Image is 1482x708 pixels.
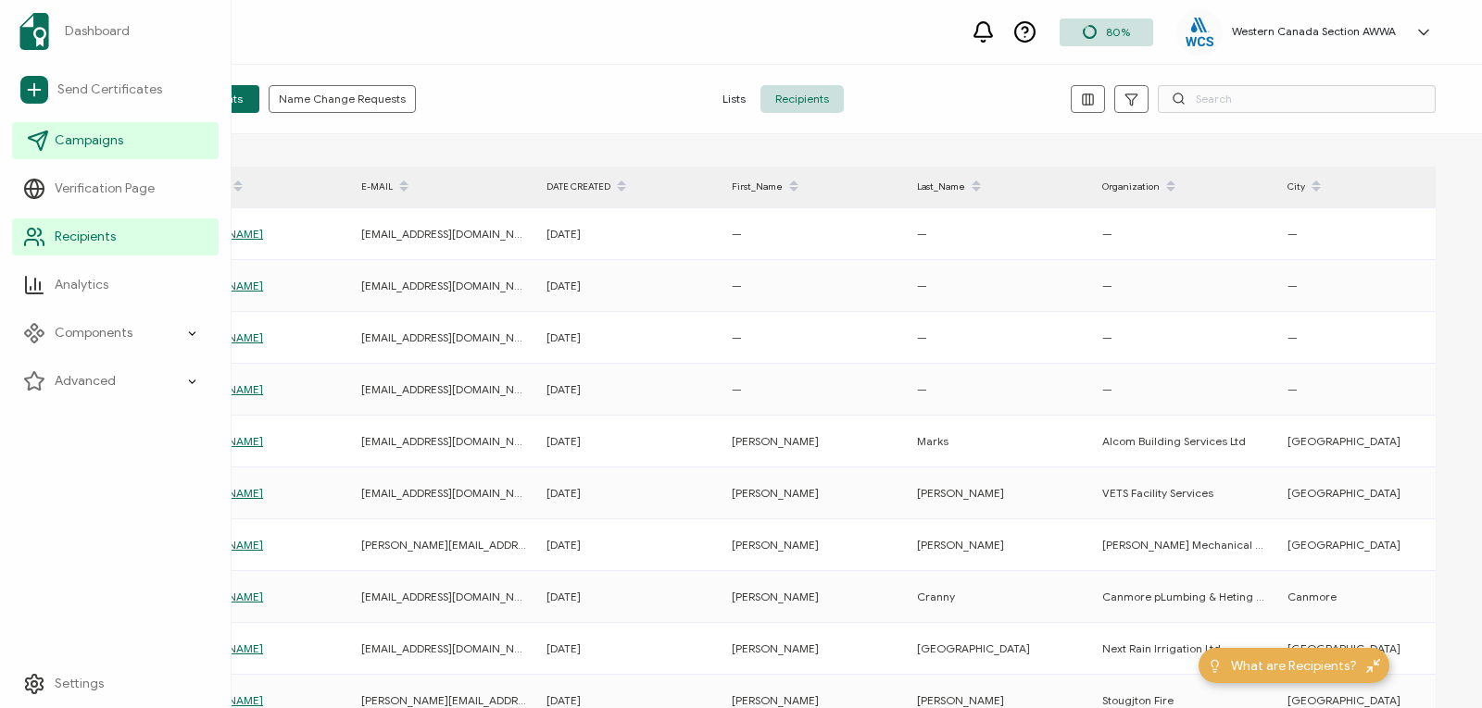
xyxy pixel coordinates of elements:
span: Next Rain Irrigation Ltd [1102,641,1221,655]
span: — [1102,330,1112,344]
input: Search [1158,85,1436,113]
span: [PERSON_NAME][EMAIL_ADDRESS][DOMAIN_NAME] [361,538,628,552]
span: [PERSON_NAME] [917,538,1004,552]
span: [EMAIL_ADDRESS][DOMAIN_NAME] [361,590,541,603]
span: Lists [708,85,760,113]
span: — [732,279,742,292]
a: Analytics [12,267,219,304]
span: — [1287,279,1298,292]
span: [PERSON_NAME] [732,641,819,655]
span: [EMAIL_ADDRESS][DOMAIN_NAME] [361,330,541,344]
span: [GEOGRAPHIC_DATA] [1287,538,1400,552]
span: — [1287,330,1298,344]
div: E-MAIL [352,171,537,203]
span: — [1102,227,1112,241]
span: Alcom Building Services Ltd [1102,434,1246,448]
img: sertifier-logomark-colored.svg [19,13,49,50]
span: [DATE] [546,382,581,396]
span: [DATE] [546,641,581,655]
span: Components [55,324,132,342]
span: VETS Facility Services [1102,486,1213,500]
span: Settings [55,675,104,693]
span: [DATE] [546,227,581,241]
span: [DATE] [546,486,581,500]
span: [DATE] [546,279,581,292]
a: Settings [12,665,219,702]
div: FULL NAME [167,171,352,203]
span: Dashboard [65,22,130,41]
span: Advanced [55,372,116,391]
span: [PERSON_NAME] [732,434,819,448]
span: Recipients [55,228,116,246]
span: Analytics [55,276,108,294]
span: — [917,382,927,396]
a: Send Certificates [12,68,219,111]
span: — [732,382,742,396]
span: [GEOGRAPHIC_DATA] [1287,434,1400,448]
span: [GEOGRAPHIC_DATA] [1287,693,1400,707]
iframe: Chat Widget [1389,619,1482,708]
span: [PERSON_NAME] [732,486,819,500]
span: [EMAIL_ADDRESS][DOMAIN_NAME] [361,486,541,500]
span: — [917,227,927,241]
span: [PERSON_NAME] Mechanical Contractors Inc [1102,538,1337,552]
span: Send Certificates [57,81,162,99]
span: [GEOGRAPHIC_DATA] [1287,641,1400,655]
span: What are Recipients? [1231,656,1357,676]
div: DATE CREATED [537,171,722,203]
span: Campaigns [55,131,123,150]
a: Recipients [12,218,219,255]
span: [DATE] [546,693,581,707]
a: Campaigns [12,122,219,159]
span: — [917,330,927,344]
span: — [1102,382,1112,396]
span: [PERSON_NAME] [917,693,1004,707]
span: [EMAIL_ADDRESS][DOMAIN_NAME] [361,434,541,448]
span: [GEOGRAPHIC_DATA] [1287,486,1400,500]
span: [PERSON_NAME] [732,538,819,552]
span: Cranny [917,590,955,603]
span: — [1287,382,1298,396]
span: [DATE] [546,330,581,344]
span: [DATE] [546,434,581,448]
div: Organization [1093,171,1278,203]
div: Last_Name [908,171,1093,203]
span: [EMAIL_ADDRESS][DOMAIN_NAME] [361,382,541,396]
div: First_Name [722,171,908,203]
span: — [1287,227,1298,241]
span: — [732,330,742,344]
span: [PERSON_NAME] [917,486,1004,500]
span: Verification Page [55,180,155,198]
img: minimize-icon.svg [1366,659,1380,673]
span: [DATE] [546,590,581,603]
span: Stougjton Fire [1102,693,1174,707]
span: [PERSON_NAME] [732,590,819,603]
span: — [732,227,742,241]
span: — [1102,279,1112,292]
span: Recipients [760,85,844,113]
img: eb0530a7-dc53-4dd2-968c-61d1fd0a03d4.png [1186,18,1213,46]
span: Canmore [1287,590,1337,603]
span: [PERSON_NAME][EMAIL_ADDRESS][PERSON_NAME][DOMAIN_NAME] [361,693,715,707]
span: [EMAIL_ADDRESS][DOMAIN_NAME] [361,279,541,292]
div: City [1278,171,1463,203]
span: [EMAIL_ADDRESS][DOMAIN_NAME] [361,227,541,241]
span: [GEOGRAPHIC_DATA] [917,641,1030,655]
span: 80% [1106,25,1130,39]
span: Name Change Requests [279,93,406,105]
a: Verification Page [12,170,219,207]
h5: Western Canada Section AWWA [1232,25,1396,38]
span: Canmore pLumbing & Heting Ltd [1102,590,1272,603]
span: [PERSON_NAME] [732,693,819,707]
span: — [917,279,927,292]
button: Name Change Requests [269,85,416,113]
a: Dashboard [12,6,219,57]
span: [EMAIL_ADDRESS][DOMAIN_NAME] [361,641,541,655]
span: [DATE] [546,538,581,552]
span: Marks [917,434,948,448]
